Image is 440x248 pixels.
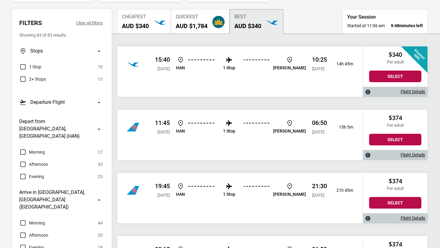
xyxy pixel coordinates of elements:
[176,65,185,71] p: HAN
[312,182,327,190] p: 21:30
[98,232,103,239] span: 20
[176,129,185,134] p: HAN
[30,99,65,106] h3: Departure Flight
[363,213,427,223] div: Flight Details
[223,192,235,197] p: 1 Stop
[312,193,324,198] span: [DATE]
[347,23,385,29] span: Started at 11:06 am
[19,148,45,156] label: Morning
[363,87,427,97] div: Flight Details
[98,219,103,227] span: 44
[19,19,42,27] h2: Filters
[273,65,306,71] p: [PERSON_NAME]
[29,75,46,83] span: 2+ Stops
[29,148,45,156] span: Morning
[273,192,306,197] p: [PERSON_NAME]
[19,118,92,140] h3: Depart from [GEOGRAPHIC_DATA], [GEOGRAPHIC_DATA] (HAN)
[391,23,399,28] span: 9:48
[19,63,41,71] label: 1 Stop
[19,161,48,168] label: Afternoon
[369,241,421,248] h2: $374
[369,177,421,185] h2: $374
[401,152,425,158] a: Flight Details
[29,173,44,180] span: Evening
[19,31,103,39] p: Showing 83 of 83 results
[122,22,149,30] h2: AUD $340
[19,185,103,214] button: Arrive in [GEOGRAPHIC_DATA], [GEOGRAPHIC_DATA] ([GEOGRAPHIC_DATA])
[19,95,103,109] button: Departure Flight
[157,66,170,71] span: [DATE]
[369,71,421,82] button: Select
[176,14,207,20] span: Quickest
[176,192,185,197] p: HAN
[98,148,103,156] span: 27
[234,22,261,30] h2: AUD $340
[176,22,207,30] h2: AUD $1,784
[127,121,139,133] img: China Southern Airlines
[29,219,45,227] span: Morning
[122,14,149,20] span: Cheapest
[312,56,327,63] p: 10:25
[29,161,48,168] span: Afternoon
[19,232,48,239] label: Afternoon
[155,119,170,126] p: 11:45
[369,60,421,65] p: Per adult
[369,186,421,191] p: Per adult
[234,14,261,20] span: Best
[157,129,170,134] span: [DATE]
[29,63,41,71] span: 1 Stop
[347,14,423,20] h3: Your Session
[155,182,170,190] p: 19:45
[312,66,324,71] span: [DATE]
[401,89,425,94] a: Flight Details
[98,173,103,180] span: 23
[117,173,363,223] div: China Southern Airlines 19:45 [DATE] HAN 1 Stop [PERSON_NAME] 21:30 [DATE] 21h 45m
[223,65,235,71] p: 1 Stop
[19,44,103,58] button: Stops
[273,129,306,134] p: [PERSON_NAME]
[312,129,324,134] span: [DATE]
[332,125,353,130] p: 15h 5m
[369,134,421,145] button: Select
[117,46,363,97] div: Xiamen Airlines 15:40 [DATE] HAN 1 Stop [PERSON_NAME] 10:25 [DATE] 14h 45m
[29,232,48,239] span: Afternoon
[19,75,46,83] label: 2+ Stops
[19,114,103,144] button: Depart from [GEOGRAPHIC_DATA], [GEOGRAPHIC_DATA] (HAN)
[127,184,139,196] img: China Southern Airlines
[76,19,103,27] button: Clear all filters
[155,56,170,63] p: 15:40
[30,47,43,55] h3: Stops
[98,63,103,71] span: 70
[401,216,425,221] a: Flight Details
[332,188,353,193] p: 21h 45m
[19,173,44,180] label: Evening
[369,51,421,58] h2: $340
[127,58,139,70] img: Xiamen Airlines
[369,114,421,122] h2: $374
[369,123,421,128] p: Per adult
[98,161,103,168] span: 33
[117,110,363,160] div: China Southern Airlines 11:45 [DATE] HAN 1 Stop [PERSON_NAME] 06:50 [DATE] 15h 5m
[332,61,353,67] p: 14h 45m
[223,129,235,134] p: 1 Stop
[391,23,423,29] strong: minutes left
[369,197,421,209] button: Select
[19,219,45,227] label: Morning
[157,193,170,198] span: [DATE]
[312,119,327,126] p: 06:50
[363,150,427,160] div: Flight Details
[19,189,92,211] h3: Arrive in [GEOGRAPHIC_DATA], [GEOGRAPHIC_DATA] ([GEOGRAPHIC_DATA])
[98,75,103,83] span: 13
